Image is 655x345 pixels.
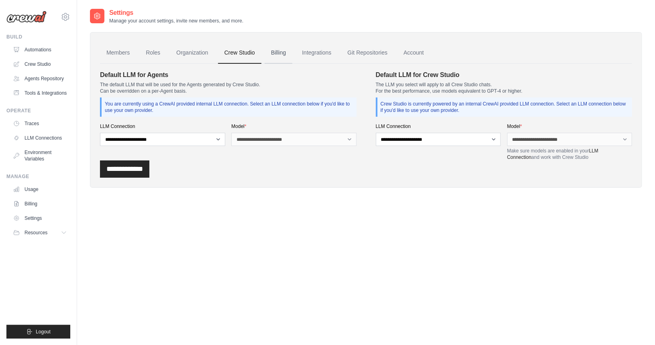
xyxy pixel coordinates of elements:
[109,18,243,24] p: Manage your account settings, invite new members, and more.
[10,183,70,196] a: Usage
[296,42,338,64] a: Integrations
[507,123,632,130] label: Model
[397,42,431,64] a: Account
[10,87,70,99] a: Tools & Integrations
[6,325,70,339] button: Logout
[10,72,70,85] a: Agents Repository
[6,173,70,180] div: Manage
[615,306,655,345] iframe: Chat Widget
[170,42,214,64] a: Organization
[6,34,70,40] div: Build
[100,123,225,130] label: LLM Connection
[100,81,357,94] p: The default LLM that will be used for the Agents generated by Crew Studio. Can be overridden on a...
[376,123,501,130] label: LLM Connection
[10,197,70,210] a: Billing
[10,117,70,130] a: Traces
[10,43,70,56] a: Automations
[6,11,47,23] img: Logo
[139,42,167,64] a: Roles
[10,58,70,71] a: Crew Studio
[105,101,353,114] p: You are currently using a CrewAI provided internal LLM connection. Select an LLM connection below...
[10,212,70,225] a: Settings
[376,70,633,80] h4: Default LLM for Crew Studio
[109,8,243,18] h2: Settings
[100,70,357,80] h4: Default LLM for Agents
[10,226,70,239] button: Resources
[381,101,629,114] p: Crew Studio is currently powered by an internal CrewAI provided LLM connection. Select an LLM con...
[218,42,261,64] a: Crew Studio
[231,123,356,130] label: Model
[376,81,633,94] p: The LLM you select will apply to all Crew Studio chats. For the best performance, use models equi...
[341,42,394,64] a: Git Repositories
[507,148,598,160] a: LLM Connection
[100,42,136,64] a: Members
[36,329,51,335] span: Logout
[10,132,70,144] a: LLM Connections
[265,42,292,64] a: Billing
[6,108,70,114] div: Operate
[507,148,632,160] p: Make sure models are enabled in your and work with Crew Studio
[24,229,47,236] span: Resources
[10,146,70,165] a: Environment Variables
